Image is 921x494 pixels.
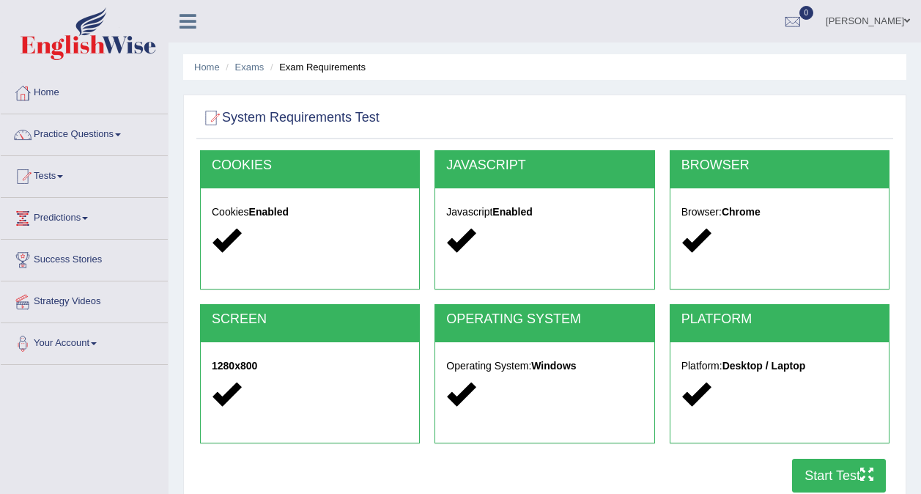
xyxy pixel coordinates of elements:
strong: Enabled [249,206,289,218]
strong: Chrome [722,206,761,218]
h2: COOKIES [212,158,408,173]
h2: JAVASCRIPT [446,158,643,173]
a: Practice Questions [1,114,168,151]
a: Tests [1,156,168,193]
h5: Platform: [681,361,878,372]
a: Home [1,73,168,109]
a: Exams [235,62,265,73]
button: Start Test [792,459,886,493]
a: Your Account [1,323,168,360]
h5: Javascript [446,207,643,218]
h5: Browser: [681,207,878,218]
a: Success Stories [1,240,168,276]
h2: OPERATING SYSTEM [446,312,643,327]
strong: Enabled [492,206,532,218]
a: Home [194,62,220,73]
strong: Desktop / Laptop [722,360,806,372]
h2: PLATFORM [681,312,878,327]
h2: SCREEN [212,312,408,327]
a: Predictions [1,198,168,235]
strong: 1280x800 [212,360,257,372]
h2: System Requirements Test [200,107,380,129]
h5: Operating System: [446,361,643,372]
li: Exam Requirements [267,60,366,74]
strong: Windows [531,360,576,372]
span: 0 [799,6,814,20]
a: Strategy Videos [1,281,168,318]
h5: Cookies [212,207,408,218]
h2: BROWSER [681,158,878,173]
